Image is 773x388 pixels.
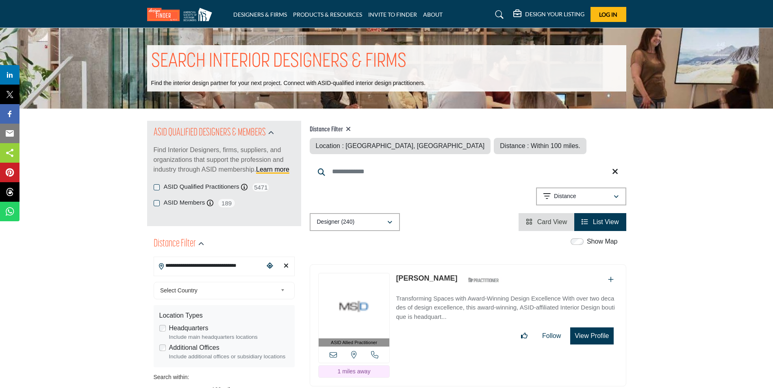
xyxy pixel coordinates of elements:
[582,218,619,225] a: View List
[159,311,289,320] div: Location Types
[593,218,619,225] span: List View
[587,237,618,246] label: Show Map
[513,10,584,20] div: DESIGN YOUR LISTING
[280,257,292,275] div: Clear search location
[537,328,566,344] button: Follow
[154,373,295,381] div: Search within:
[536,187,626,205] button: Distance
[396,289,617,322] a: Transforming Spaces with Award-Winning Design Excellence With over two decades of design excellen...
[169,333,289,341] div: Include main headquarters locations
[154,258,264,274] input: Search Location
[169,343,219,353] label: Additional Offices
[574,213,626,231] li: List View
[526,218,567,225] a: View Card
[169,323,208,333] label: Headquarters
[608,276,614,283] a: Add To List
[319,273,390,347] a: ASID Allied Practitioner
[147,8,216,21] img: Site Logo
[310,126,586,134] h4: Distance Filter
[423,11,443,18] a: ABOUT
[151,49,406,74] h1: SEARCH INTERIOR DESIGNERS & FIRMS
[319,273,390,338] img: Mark Stocker
[537,218,567,225] span: Card View
[487,8,509,21] a: Search
[154,184,160,190] input: ASID Qualified Practitioners checkbox
[252,182,270,192] span: 5471
[465,275,502,285] img: ASID Qualified Practitioners Badge Icon
[525,11,584,18] h5: DESIGN YOUR LISTING
[500,142,580,149] span: Distance : Within 100 miles.
[316,142,485,149] span: Location : [GEOGRAPHIC_DATA], [GEOGRAPHIC_DATA]
[217,198,236,208] span: 189
[154,126,266,140] h2: ASID QUALIFIED DESIGNERS & MEMBERS
[317,218,355,226] p: Designer (240)
[591,7,626,22] button: Log In
[570,327,613,344] button: View Profile
[310,213,400,231] button: Designer (240)
[516,328,533,344] button: Like listing
[310,162,626,181] input: Search Keyword
[519,213,574,231] li: Card View
[256,166,289,173] a: Learn more
[233,11,287,18] a: DESIGNERS & FIRMS
[396,274,457,282] a: [PERSON_NAME]
[368,11,417,18] a: INVITE TO FINDER
[154,237,196,251] h2: Distance Filter
[264,257,276,275] div: Choose your current location
[160,286,277,295] span: Select Country
[396,273,457,284] p: Mark Stocker
[169,353,289,361] div: Include additional offices or subsidiary locations
[554,192,576,201] p: Distance
[164,198,205,207] label: ASID Members
[154,145,295,174] p: Find Interior Designers, firms, suppliers, and organizations that support the profession and indu...
[396,294,617,322] p: Transforming Spaces with Award-Winning Design Excellence With over two decades of design excellen...
[293,11,362,18] a: PRODUCTS & RESOURCES
[151,79,426,87] p: Find the interior design partner for your next project. Connect with ASID-qualified interior desi...
[599,11,617,18] span: Log In
[164,182,239,192] label: ASID Qualified Practitioners
[331,339,377,346] span: ASID Allied Practitioner
[337,368,370,375] span: 1 miles away
[154,200,160,206] input: ASID Members checkbox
